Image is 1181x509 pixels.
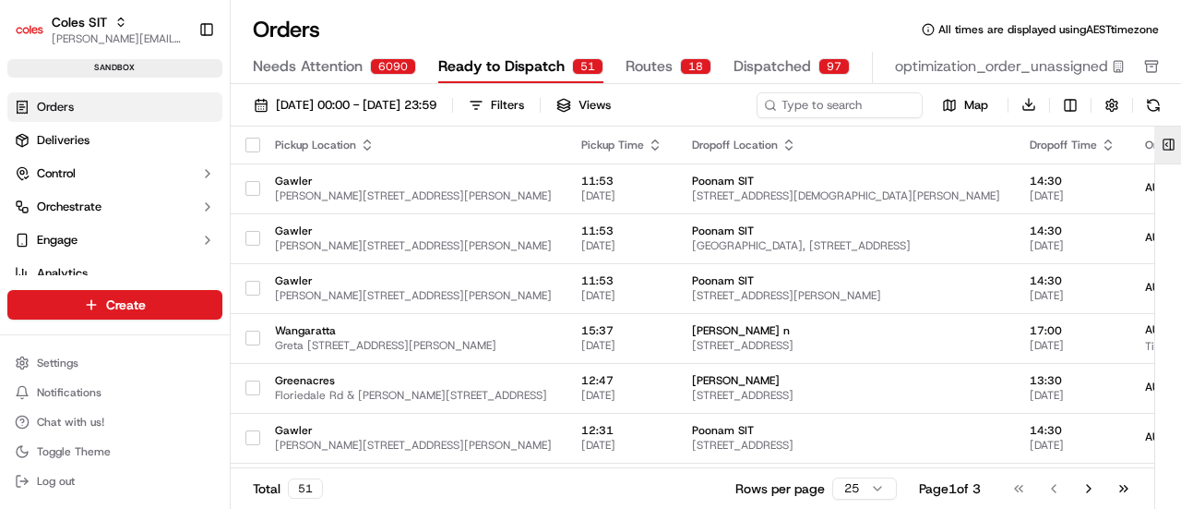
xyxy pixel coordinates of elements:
[7,7,191,52] button: Coles SITColes SIT[PERSON_NAME][EMAIL_ADDRESS][DOMAIN_NAME]
[626,55,673,78] span: Routes
[7,350,222,376] button: Settings
[275,188,552,203] span: [PERSON_NAME][STREET_ADDRESS][PERSON_NAME]
[48,118,332,138] input: Got a question? Start typing here...
[275,138,552,152] div: Pickup Location
[7,290,222,320] button: Create
[581,288,662,303] span: [DATE]
[52,31,184,46] button: [PERSON_NAME][EMAIL_ADDRESS][DOMAIN_NAME]
[734,55,811,78] span: Dispatched
[18,269,33,284] div: 📗
[106,296,146,314] span: Create
[314,181,336,203] button: Start new chat
[692,273,1000,288] span: Poonam SIT
[1030,174,1115,188] span: 14:30
[275,323,552,338] span: Wangaratta
[37,385,101,400] span: Notifications
[1030,323,1115,338] span: 17:00
[7,192,222,222] button: Orchestrate
[275,288,552,303] span: [PERSON_NAME][STREET_ADDRESS][PERSON_NAME]
[1030,423,1115,438] span: 14:30
[1030,224,1115,238] span: 14:30
[7,468,222,494] button: Log out
[964,97,988,114] span: Map
[581,373,662,388] span: 12:47
[288,479,323,499] div: 51
[548,92,619,118] button: Views
[7,126,222,155] a: Deliveries
[692,288,1000,303] span: [STREET_ADDRESS][PERSON_NAME]
[818,58,850,75] div: 97
[275,238,552,253] span: [PERSON_NAME][STREET_ADDRESS][PERSON_NAME]
[581,388,662,403] span: [DATE]
[572,58,603,75] div: 51
[692,373,1000,388] span: [PERSON_NAME]
[491,97,524,114] div: Filters
[37,199,101,215] span: Orchestrate
[37,415,104,430] span: Chat with us!
[692,224,1000,238] span: Poonam SIT
[579,97,611,114] span: Views
[184,312,223,326] span: Pylon
[692,174,1000,188] span: Poonam SIT
[275,338,552,353] span: Greta [STREET_ADDRESS][PERSON_NAME]
[275,273,552,288] span: Gawler
[18,18,55,55] img: Nash
[11,260,149,293] a: 📗Knowledge Base
[692,423,1000,438] span: Poonam SIT
[460,92,532,118] button: Filters
[37,444,111,459] span: Toggle Theme
[692,323,1000,338] span: [PERSON_NAME] n
[37,265,88,282] span: Analytics
[276,97,436,114] span: [DATE] 00:00 - [DATE] 23:59
[735,479,825,498] p: Rows per page
[37,267,141,285] span: Knowledge Base
[37,232,78,248] span: Engage
[275,373,552,388] span: Greenacres
[253,15,320,44] h1: Orders
[275,423,552,438] span: Gawler
[581,323,662,338] span: 15:37
[275,388,552,403] span: Floriedale Rd & [PERSON_NAME][STREET_ADDRESS]
[680,58,711,75] div: 18
[275,438,552,453] span: [PERSON_NAME][STREET_ADDRESS][PERSON_NAME]
[692,438,1000,453] span: [STREET_ADDRESS]
[581,273,662,288] span: 11:53
[52,13,107,31] button: Coles SIT
[581,438,662,453] span: [DATE]
[692,188,1000,203] span: [STREET_ADDRESS][DEMOGRAPHIC_DATA][PERSON_NAME]
[692,238,1000,253] span: [GEOGRAPHIC_DATA], [STREET_ADDRESS]
[581,174,662,188] span: 11:53
[15,15,44,44] img: Coles SIT
[253,479,323,499] div: Total
[692,138,1000,152] div: Dropoff Location
[1030,238,1115,253] span: [DATE]
[1030,438,1115,453] span: [DATE]
[895,55,1108,78] span: optimization_order_unassigned
[275,224,552,238] span: Gawler
[130,311,223,326] a: Powered byPylon
[1030,338,1115,353] span: [DATE]
[1030,273,1115,288] span: 14:30
[7,92,222,122] a: Orders
[692,338,1000,353] span: [STREET_ADDRESS]
[7,439,222,465] button: Toggle Theme
[1030,288,1115,303] span: [DATE]
[581,138,662,152] div: Pickup Time
[7,59,222,78] div: sandbox
[156,269,171,284] div: 💻
[7,409,222,435] button: Chat with us!
[938,22,1159,37] span: All times are displayed using AEST timezone
[63,176,303,194] div: Start new chat
[7,380,222,406] button: Notifications
[1030,188,1115,203] span: [DATE]
[63,194,233,209] div: We're available if you need us!
[37,99,74,115] span: Orders
[930,94,1000,116] button: Map
[245,92,445,118] button: [DATE] 00:00 - [DATE] 23:59
[1030,373,1115,388] span: 13:30
[370,58,416,75] div: 6090
[1030,138,1115,152] div: Dropoff Time
[1030,388,1115,403] span: [DATE]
